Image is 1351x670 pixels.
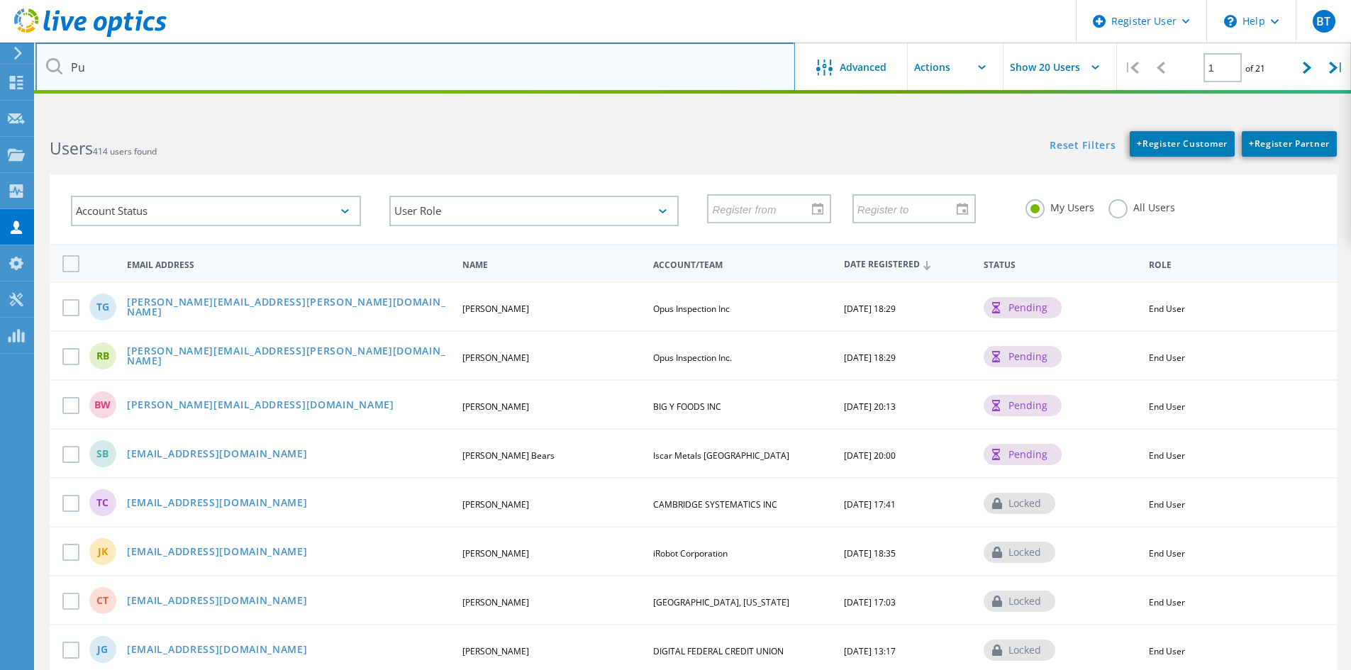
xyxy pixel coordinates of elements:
div: | [1322,43,1351,93]
span: SB [96,449,109,459]
span: [GEOGRAPHIC_DATA], [US_STATE] [653,596,789,608]
span: Advanced [840,62,886,72]
span: [PERSON_NAME] [462,645,529,657]
div: User Role [389,196,679,226]
a: [EMAIL_ADDRESS][DOMAIN_NAME] [127,449,308,461]
a: +Register Partner [1242,131,1337,157]
span: Date Registered [844,260,972,269]
div: locked [984,493,1055,514]
a: Live Optics Dashboard [14,30,167,40]
b: Users [50,137,93,160]
span: [DATE] 13:17 [844,645,896,657]
span: JG [97,644,108,654]
label: My Users [1025,199,1094,213]
span: BIG Y FOODS INC [653,401,721,413]
a: [EMAIL_ADDRESS][DOMAIN_NAME] [127,547,308,559]
span: [PERSON_NAME] [462,498,529,510]
a: [PERSON_NAME][EMAIL_ADDRESS][PERSON_NAME][DOMAIN_NAME] [127,346,450,368]
span: [DATE] 18:35 [844,547,896,559]
span: [PERSON_NAME] [462,547,529,559]
span: [PERSON_NAME] [462,352,529,364]
span: of 21 [1245,62,1265,74]
span: End User [1149,547,1185,559]
span: CT [96,596,109,605]
span: End User [1149,450,1185,462]
a: [EMAIL_ADDRESS][DOMAIN_NAME] [127,644,308,657]
span: TC [96,498,109,508]
svg: \n [1224,15,1237,28]
span: Register Customer [1137,138,1228,150]
div: | [1117,43,1146,93]
span: [DATE] 20:00 [844,450,896,462]
input: Search users by name, email, company, etc. [35,43,795,92]
span: End User [1149,303,1185,315]
span: End User [1149,498,1185,510]
div: Account Status [71,196,361,226]
a: [PERSON_NAME][EMAIL_ADDRESS][PERSON_NAME][DOMAIN_NAME] [127,297,450,319]
a: [PERSON_NAME][EMAIL_ADDRESS][DOMAIN_NAME] [127,400,394,412]
label: All Users [1108,199,1175,213]
input: Register to [854,195,964,222]
span: iRobot Corporation [653,547,728,559]
span: [DATE] 17:41 [844,498,896,510]
div: pending [984,444,1062,465]
div: locked [984,542,1055,563]
div: pending [984,297,1062,318]
span: Register Partner [1249,138,1330,150]
span: [PERSON_NAME] Bears [462,450,555,462]
span: Opus Inspection Inc. [653,352,732,364]
span: Name [462,261,641,269]
span: End User [1149,596,1185,608]
span: CAMBRIDGE SYSTEMATICS INC [653,498,777,510]
div: pending [984,395,1062,416]
a: +Register Customer [1130,131,1235,157]
span: 414 users found [93,145,157,157]
span: DIGITAL FEDERAL CREDIT UNION [653,645,784,657]
span: [PERSON_NAME] [462,303,529,315]
span: [DATE] 18:29 [844,303,896,315]
span: [PERSON_NAME] [462,596,529,608]
span: [DATE] 17:03 [844,596,896,608]
input: Register from [708,195,819,222]
span: Email Address [127,261,450,269]
span: TG [96,302,109,312]
span: JK [98,547,108,557]
span: End User [1149,352,1185,364]
span: [DATE] 18:29 [844,352,896,364]
a: [EMAIL_ADDRESS][DOMAIN_NAME] [127,596,308,608]
span: RB [96,351,109,361]
b: + [1249,138,1255,150]
span: BT [1316,16,1330,27]
span: Iscar Metals [GEOGRAPHIC_DATA] [653,450,789,462]
span: Role [1149,261,1315,269]
div: pending [984,346,1062,367]
span: BW [94,400,111,410]
b: + [1137,138,1142,150]
span: End User [1149,645,1185,657]
span: Status [984,261,1137,269]
a: Reset Filters [1050,140,1116,152]
div: locked [984,591,1055,612]
a: [EMAIL_ADDRESS][DOMAIN_NAME] [127,498,308,510]
span: Account/Team [653,261,832,269]
span: [PERSON_NAME] [462,401,529,413]
span: [DATE] 20:13 [844,401,896,413]
span: End User [1149,401,1185,413]
span: Opus Inspection Inc [653,303,730,315]
div: locked [984,640,1055,661]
